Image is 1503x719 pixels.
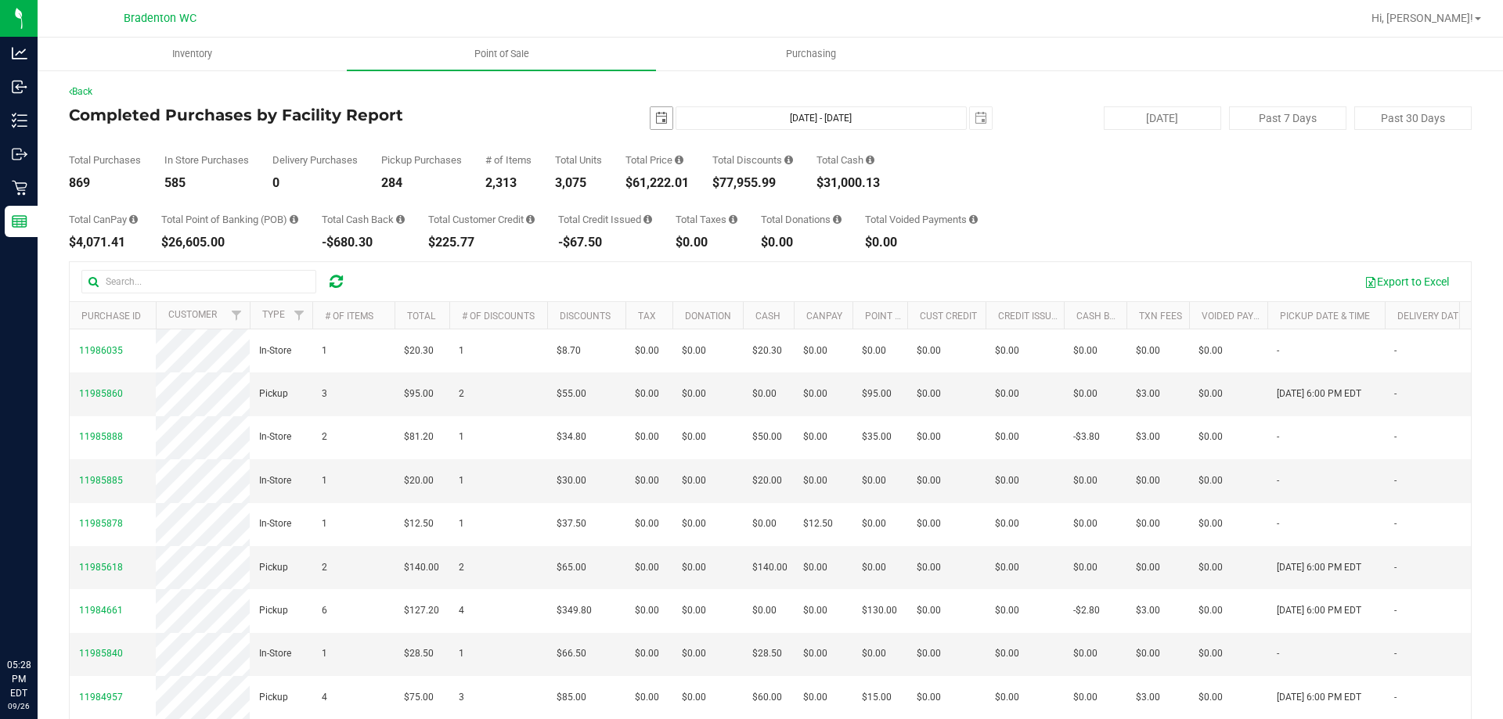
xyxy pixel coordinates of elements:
span: $0.00 [682,560,706,575]
span: $0.00 [803,560,827,575]
input: Search... [81,270,316,293]
span: $0.00 [1198,386,1223,401]
span: 1 [459,516,464,531]
span: 11984661 [79,605,123,616]
a: Discounts [560,311,611,322]
div: Total Taxes [676,214,737,225]
button: Past 7 Days [1229,106,1346,130]
inline-svg: Retail [12,180,27,196]
span: $0.00 [752,386,777,401]
span: $35.00 [862,430,892,444]
span: $0.00 [635,646,659,661]
div: Total Credit Issued [558,214,652,225]
span: $0.00 [917,343,941,358]
inline-svg: Inventory [12,113,27,128]
span: $0.00 [635,473,659,488]
div: 3,075 [555,177,602,189]
span: select [651,107,672,129]
inline-svg: Reports [12,214,27,229]
span: $75.00 [404,690,434,705]
a: Filter [224,302,250,329]
div: Total CanPay [69,214,138,225]
span: $0.00 [1136,560,1160,575]
span: $0.00 [1198,516,1223,531]
i: Sum of the successful, non-voided CanPay payment transactions for all purchases in the date range. [129,214,138,225]
inline-svg: Analytics [12,45,27,61]
div: Total Cash [816,155,880,165]
span: $0.00 [635,386,659,401]
span: $37.50 [557,516,586,531]
span: $0.00 [803,690,827,705]
p: 05:28 PM EDT [7,658,31,700]
span: $0.00 [1198,646,1223,661]
div: 585 [164,177,249,189]
span: $3.00 [1136,690,1160,705]
span: In-Store [259,430,291,444]
span: $0.00 [995,516,1019,531]
a: Delivery Date [1397,311,1464,322]
span: - [1394,560,1397,575]
span: $140.00 [752,560,788,575]
span: 11985860 [79,388,123,399]
span: $0.00 [917,430,941,444]
span: $34.80 [557,430,586,444]
span: $0.00 [862,646,886,661]
span: $0.00 [1136,473,1160,488]
span: 4 [459,603,464,618]
span: - [1394,430,1397,444]
span: $20.00 [752,473,782,488]
span: $0.00 [1073,646,1098,661]
span: $0.00 [862,560,886,575]
span: 3 [459,690,464,705]
a: Purchasing [656,38,965,70]
a: Total [407,311,435,322]
div: $26,605.00 [161,236,298,249]
div: In Store Purchases [164,155,249,165]
span: $0.00 [917,603,941,618]
span: $0.00 [995,386,1019,401]
span: 1 [322,646,327,661]
div: 869 [69,177,141,189]
i: Sum of the total taxes for all purchases in the date range. [729,214,737,225]
span: 3 [322,386,327,401]
div: Total Customer Credit [428,214,535,225]
span: $0.00 [803,430,827,444]
span: 11985840 [79,648,123,659]
a: Purchase ID [81,311,141,322]
span: $0.00 [1073,690,1098,705]
span: 1 [322,343,327,358]
div: Delivery Purchases [272,155,358,165]
span: $8.70 [557,343,581,358]
span: $0.00 [1198,430,1223,444]
span: $28.50 [404,646,434,661]
div: $77,955.99 [712,177,793,189]
span: $0.00 [1198,690,1223,705]
span: [DATE] 6:00 PM EDT [1277,560,1361,575]
span: $0.00 [917,560,941,575]
div: Total Units [555,155,602,165]
span: $0.00 [995,473,1019,488]
span: - [1394,343,1397,358]
span: 11986035 [79,345,123,356]
button: Past 30 Days [1354,106,1472,130]
i: Sum of the successful, non-voided payments using account credit for all purchases in the date range. [526,214,535,225]
span: $0.00 [1198,603,1223,618]
div: Total Price [625,155,689,165]
span: $0.00 [752,516,777,531]
i: Sum of the total prices of all purchases in the date range. [675,155,683,165]
span: - [1394,690,1397,705]
span: $0.00 [803,386,827,401]
span: 11985878 [79,518,123,529]
span: $0.00 [995,430,1019,444]
div: Total Voided Payments [865,214,978,225]
span: $0.00 [1073,516,1098,531]
span: $0.00 [635,516,659,531]
a: Cash Back [1076,311,1128,322]
span: - [1394,646,1397,661]
div: Total Donations [761,214,842,225]
span: $0.00 [682,386,706,401]
span: $0.00 [682,646,706,661]
div: Total Purchases [69,155,141,165]
span: select [970,107,992,129]
span: 2 [322,430,327,444]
